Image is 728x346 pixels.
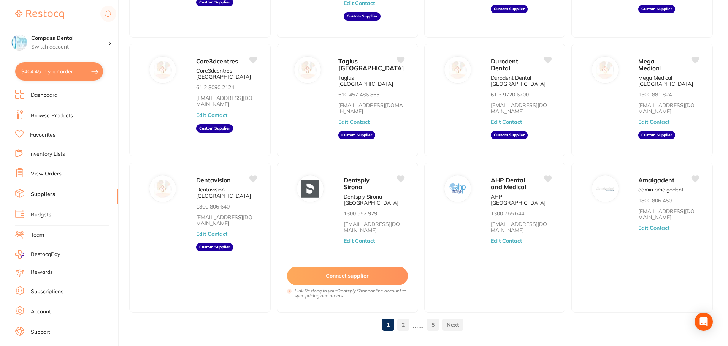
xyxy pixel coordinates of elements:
[427,317,439,332] a: 5
[491,5,528,13] aside: Custom Supplier
[196,214,257,226] a: [EMAIL_ADDRESS][DOMAIN_NAME]
[638,102,699,114] a: [EMAIL_ADDRESS][DOMAIN_NAME]
[695,313,713,331] div: Open Intercom Messenger
[298,61,317,79] img: Taglus Australia
[638,5,675,13] aside: Custom Supplier
[31,92,57,99] a: Dashboard
[449,180,467,198] img: AHP Dental and Medical
[295,288,408,299] i: Link Restocq to your Dentsply Sirona online account to sync pricing and orders.
[196,186,257,199] p: Dentavision [GEOGRAPHIC_DATA]
[491,131,528,139] aside: Custom Supplier
[491,194,551,206] p: AHP [GEOGRAPHIC_DATA]
[15,10,64,19] img: Restocq Logo
[31,170,62,178] a: View Orders
[31,43,108,51] p: Switch account
[338,92,379,98] p: 610 457 486 865
[196,231,227,237] button: Edit Contact
[29,150,65,158] a: Inventory Lists
[31,251,60,258] span: RestocqPay
[344,194,404,206] p: Dentsply Sirona [GEOGRAPHIC_DATA]
[31,191,55,198] a: Suppliers
[31,288,63,295] a: Subscriptions
[15,250,60,259] a: RestocqPay
[382,317,394,332] a: 1
[154,180,172,198] img: Dentavision
[491,210,524,216] p: 1300 765 644
[196,57,238,65] span: Core3dcentres
[196,243,233,251] aside: Custom Supplier
[638,119,669,125] button: Edit Contact
[491,92,529,98] p: 61 3 9720 6700
[196,112,227,118] button: Edit Contact
[344,12,381,21] aside: Custom Supplier
[338,75,404,87] p: Taglus [GEOGRAPHIC_DATA]
[344,238,375,244] button: Edit Contact
[638,208,699,220] a: [EMAIL_ADDRESS][DOMAIN_NAME]
[412,321,424,329] p: ......
[196,176,231,184] span: Dentavision
[491,176,526,191] span: AHP Dental and Medical
[31,269,53,276] a: Rewards
[196,95,257,107] a: [EMAIL_ADDRESS][DOMAIN_NAME]
[15,6,64,23] a: Restocq Logo
[638,186,684,193] p: admin amalgadent
[449,61,467,79] img: Durodent Dental
[638,176,674,184] span: Amalgadent
[12,35,27,50] img: Compass Dental
[397,317,409,332] a: 2
[31,112,73,120] a: Browse Products
[15,62,103,81] button: $404.45 in your order
[344,221,404,233] a: [EMAIL_ADDRESS][DOMAIN_NAME]
[344,176,370,191] span: Dentsply Sirona
[196,68,257,80] p: Core3dcentres [GEOGRAPHIC_DATA]
[596,61,614,79] img: Mega Medical
[638,131,675,139] aside: Custom Supplier
[638,92,672,98] p: 1300 881 824
[196,204,230,210] p: 1800 806 640
[338,102,404,114] a: [EMAIL_ADDRESS][DOMAIN_NAME]
[491,238,522,244] button: Edit Contact
[638,75,699,87] p: Mega Medical [GEOGRAPHIC_DATA]
[596,180,614,198] img: Amalgadent
[15,250,24,259] img: RestocqPay
[638,57,661,72] span: Mega Medical
[196,84,234,90] p: 61 2 8090 2124
[301,180,319,198] img: Dentsply Sirona
[30,131,56,139] a: Favourites
[31,329,50,336] a: Support
[638,225,669,231] button: Edit Contact
[491,102,551,114] a: [EMAIL_ADDRESS][DOMAIN_NAME]
[31,35,108,42] h4: Compass Dental
[31,308,51,316] a: Account
[338,119,370,125] button: Edit Contact
[491,221,551,233] a: [EMAIL_ADDRESS][DOMAIN_NAME]
[338,57,404,72] span: Taglus [GEOGRAPHIC_DATA]
[491,119,522,125] button: Edit Contact
[491,57,518,72] span: Durodent Dental
[196,124,233,133] aside: Custom Supplier
[31,231,44,239] a: Team
[338,131,375,139] aside: Custom Supplier
[154,61,172,79] img: Core3dcentres
[344,210,377,216] p: 1300 552 929
[491,75,551,87] p: Durodent Dental [GEOGRAPHIC_DATA]
[638,197,672,204] p: 1800 806 450
[287,267,408,285] button: Connect supplier
[31,211,51,219] a: Budgets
